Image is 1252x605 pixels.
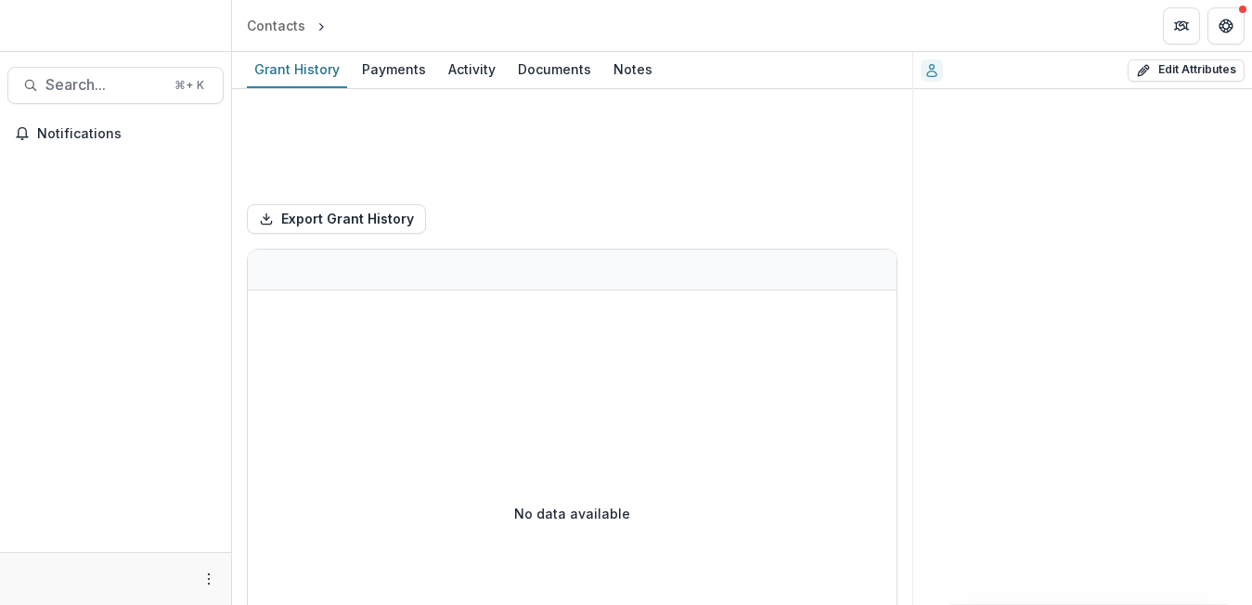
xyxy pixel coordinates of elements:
[45,76,163,94] span: Search...
[247,56,347,83] div: Grant History
[239,12,408,39] nav: breadcrumb
[1128,59,1245,82] button: Edit Attributes
[247,204,426,234] button: Export Grant History
[1163,7,1200,45] button: Partners
[37,126,216,142] span: Notifications
[514,504,630,523] p: No data available
[247,16,305,35] div: Contacts
[198,568,220,590] button: More
[606,56,660,83] div: Notes
[7,119,224,148] button: Notifications
[7,67,224,104] button: Search...
[441,56,503,83] div: Activity
[441,52,503,88] a: Activity
[239,12,313,39] a: Contacts
[510,52,599,88] a: Documents
[355,52,433,88] a: Payments
[510,56,599,83] div: Documents
[1207,7,1245,45] button: Get Help
[606,52,660,88] a: Notes
[171,75,208,96] div: ⌘ + K
[355,56,433,83] div: Payments
[247,52,347,88] a: Grant History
